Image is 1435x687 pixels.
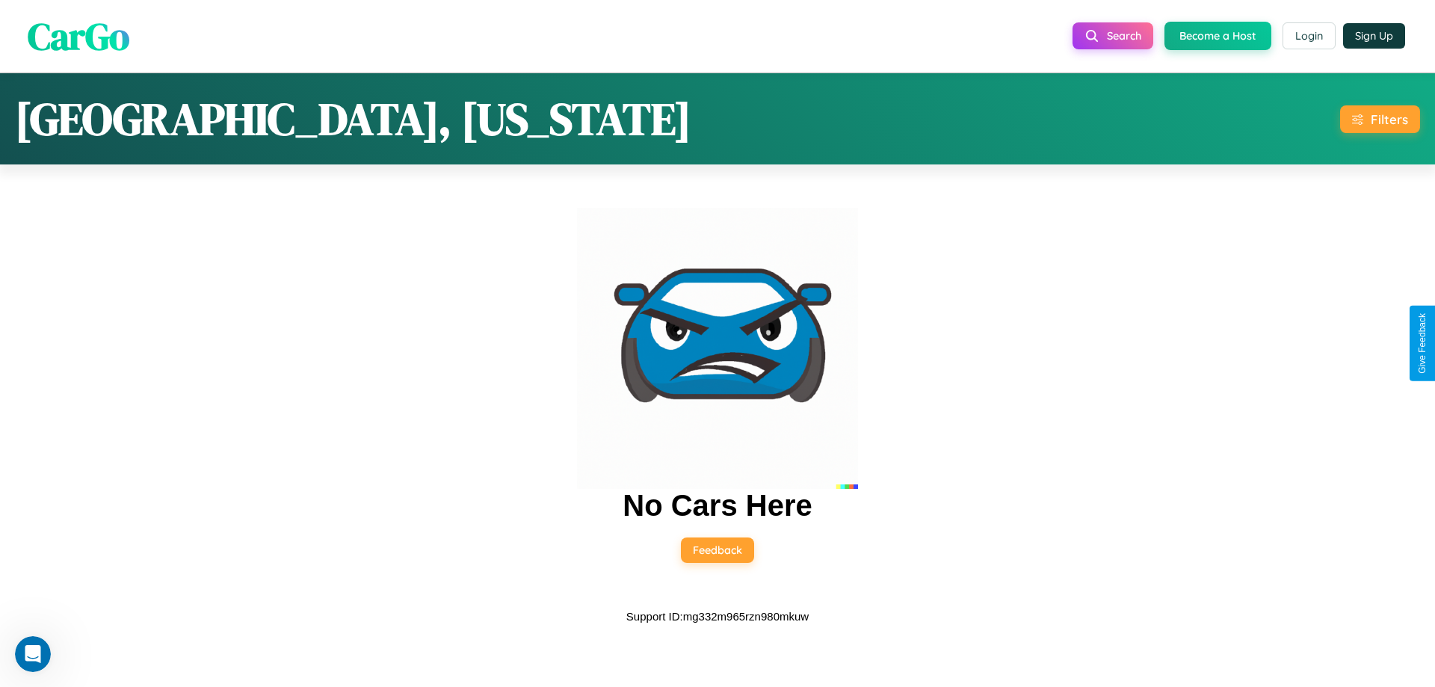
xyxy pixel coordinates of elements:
button: Login [1283,22,1336,49]
span: CarGo [28,10,129,61]
h1: [GEOGRAPHIC_DATA], [US_STATE] [15,88,691,150]
button: Filters [1340,105,1420,133]
h2: No Cars Here [623,489,812,523]
button: Search [1073,22,1153,49]
div: Filters [1371,111,1408,127]
img: car [577,208,858,489]
p: Support ID: mg332m965rzn980mkuw [626,606,809,626]
button: Become a Host [1164,22,1271,50]
button: Sign Up [1343,23,1405,49]
iframe: Intercom live chat [15,636,51,672]
span: Search [1107,29,1141,43]
button: Feedback [681,537,754,563]
div: Give Feedback [1417,313,1428,374]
